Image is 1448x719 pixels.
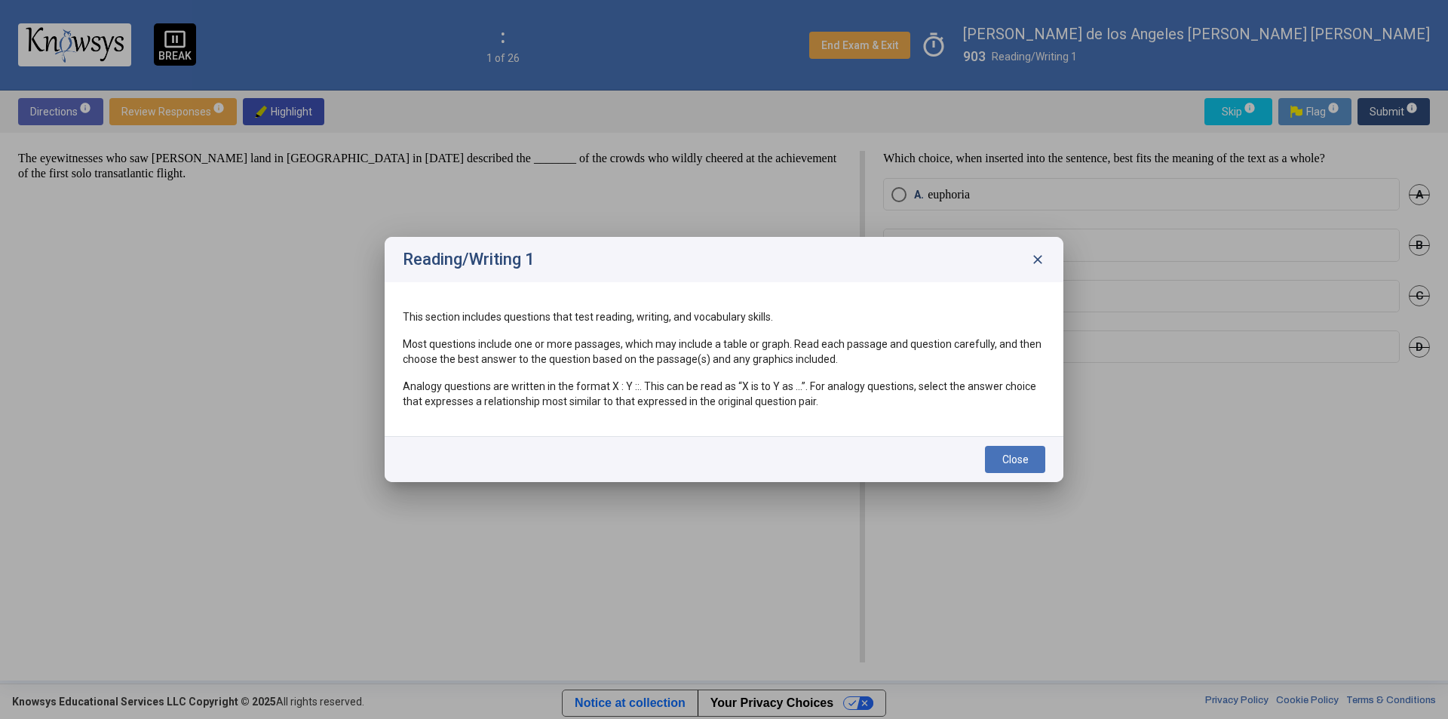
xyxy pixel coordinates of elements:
span: Close [1002,453,1029,466]
button: Close [985,446,1045,473]
span: close [1030,252,1045,267]
p: This section includes questions that test reading, writing, and vocabulary skills. [403,309,1045,324]
h2: Reading/Writing 1 [403,250,535,269]
p: Analogy questions are written in the format X : Y ::. This can be read as “X is to Y as ...”. For... [403,379,1045,409]
p: Most questions include one or more passages, which may include a table or graph. Read each passag... [403,336,1045,367]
